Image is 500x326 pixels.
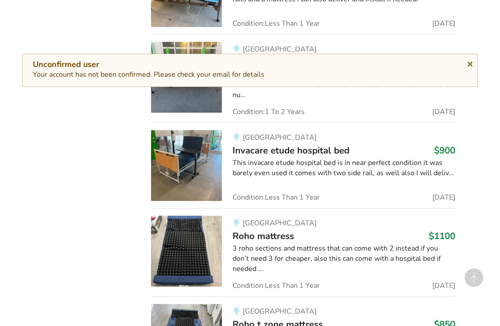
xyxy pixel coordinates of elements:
span: [GEOGRAPHIC_DATA] [243,44,317,54]
span: [DATE] [432,194,455,201]
span: Condition: Less Than 1 Year [233,194,320,201]
a: bedroom equipment-invacare etude hospital bed[GEOGRAPHIC_DATA]Invacare etude hospital bed$900This... [151,122,455,208]
h3: $900 [434,145,455,156]
span: Condition: 1 To 2 Years [233,108,305,115]
span: Roho mattress [233,230,294,242]
span: Condition: Less Than 1 Year [233,20,320,27]
span: [DATE] [432,20,455,27]
div: 3 roho sections and mattress that can come with 2 instead if you don’t need 3 for cheaper, also t... [233,244,455,274]
div: Your account has not been confirmed. Please check your email for details [33,59,467,80]
a: bedroom equipment-roho mattress [GEOGRAPHIC_DATA]Roho mattress$11003 roho sections and mattress t... [151,208,455,296]
span: [DATE] [432,108,455,115]
img: bedroom equipment-invacare etude hospital bed [151,130,222,201]
div: Unconfirmed user [33,59,467,70]
span: [DATE] [432,282,455,289]
span: [GEOGRAPHIC_DATA] [243,218,317,228]
img: bedroom equipment-roho mattress [151,216,222,287]
h3: $1100 [429,230,455,242]
span: Invacare etude hospital bed [233,144,349,157]
span: [GEOGRAPHIC_DATA] [243,306,317,316]
img: bedroom equipment-hospital bed with roho mattress [151,42,222,113]
a: bedroom equipment-hospital bed with roho mattress [GEOGRAPHIC_DATA]Hospital bed with roho mattres... [151,34,455,122]
div: This invacare etude hospital bed is in near perfect condition it was barely even used it comes wi... [233,158,455,178]
span: [GEOGRAPHIC_DATA] [243,133,317,142]
span: Condition: Less Than 1 Year [233,282,320,289]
